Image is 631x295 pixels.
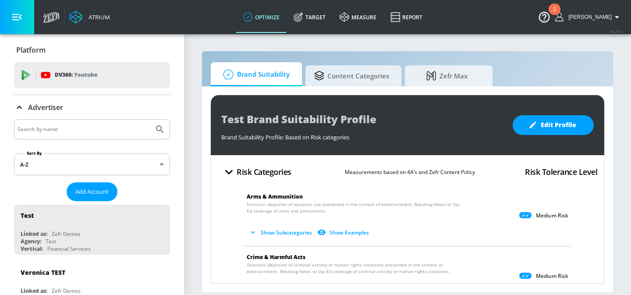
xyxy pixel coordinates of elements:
[555,12,622,22] button: [PERSON_NAME]
[28,103,63,112] p: Advertiser
[46,238,56,245] div: Test
[55,70,97,80] p: DV360:
[21,268,65,277] div: Veronica TEST
[14,205,170,255] div: TestLinked as:Zefr DemosAgency:TestVertical:Financial Services
[52,230,81,238] div: Zefr Demos
[218,162,295,182] button: Risk Categories
[14,38,170,62] div: Platform
[75,187,109,197] span: Add Account
[220,64,290,85] span: Brand Suitability
[536,212,568,219] p: Medium Risk
[247,262,462,275] span: Dramatic depiction of criminal activity or human rights violations presented in the context of en...
[21,287,47,295] div: Linked as:
[345,167,475,177] p: Measurements based on 4A’s and Zefr Content Policy
[21,211,34,220] div: Test
[553,9,556,21] div: 2
[21,245,43,252] div: Vertical:
[85,13,110,21] div: Atrium
[247,253,305,261] span: Crime & Harmful Acts
[525,166,597,178] h4: Risk Tolerance Level
[414,65,480,86] span: Zefr Max
[610,29,622,34] span: v 4.25.4
[315,225,372,240] button: Show Examples
[14,95,170,120] div: Advertiser
[565,14,612,20] span: login as: wayne.auduong@zefr.com
[247,193,303,200] span: Arms & Ammunition
[221,129,504,141] div: Brand Suitability Profile: Based on Risk categories
[532,4,557,29] button: Open Resource Center, 2 new notifications
[14,153,170,175] div: A-Z
[236,1,287,33] a: optimize
[530,120,576,131] span: Edit Profile
[25,150,44,156] label: Sort By
[16,45,46,55] p: Platform
[74,70,97,79] p: Youtube
[21,230,47,238] div: Linked as:
[18,124,150,135] input: Search by name
[21,238,41,245] div: Agency:
[536,273,568,280] p: Medium Risk
[383,1,429,33] a: Report
[333,1,383,33] a: measure
[69,11,110,24] a: Atrium
[513,115,594,135] button: Edit Profile
[47,245,91,252] div: Financial Services
[237,166,291,178] h4: Risk Categories
[247,201,462,214] span: Dramatic depiction of weapons use presented in the context of entertainment. Breaking News or Op–...
[247,225,315,240] button: Show Subcategories
[67,182,117,201] button: Add Account
[52,287,81,295] div: Zefr Demos
[14,62,170,88] div: DV360: Youtube
[314,65,389,86] span: Content Categories
[287,1,333,33] a: Target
